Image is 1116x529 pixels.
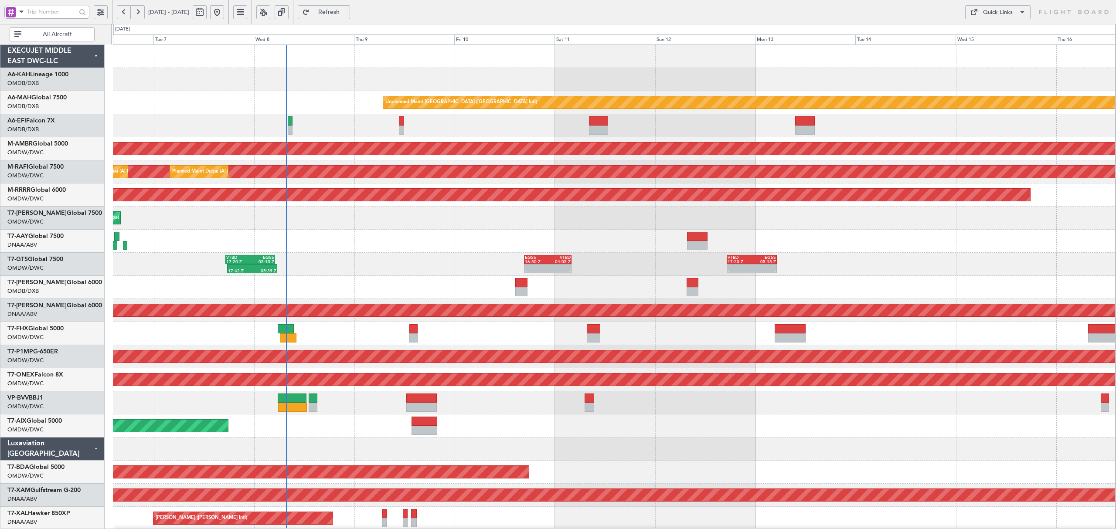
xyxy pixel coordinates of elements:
a: DNAA/ABV [7,310,37,318]
a: DNAA/ABV [7,241,37,249]
span: M-RAFI [7,164,28,170]
span: A6-MAH [7,95,31,101]
div: Planned Maint Dubai (Al Maktoum Intl) [72,165,158,178]
div: EGSS [752,255,776,260]
a: DNAA/ABV [7,518,37,526]
div: EGSS [250,255,274,260]
div: VTBD [548,255,571,260]
span: M-RRRR [7,187,31,193]
span: M-AMBR [7,141,33,147]
a: T7-ONEXFalcon 8X [7,372,63,378]
div: VTBD [728,255,752,260]
div: Tue 7 [153,34,254,45]
span: T7-[PERSON_NAME] [7,279,67,285]
div: Wed 15 [956,34,1056,45]
button: All Aircraft [10,27,95,41]
a: OMDW/DWC [7,195,44,203]
a: OMDW/DWC [7,426,44,434]
div: [PERSON_NAME] ([PERSON_NAME] Intl) [156,512,247,525]
div: 17:20 Z [728,260,752,264]
span: T7-AAY [7,233,28,239]
a: A6-KAHLineage 1000 [7,71,68,78]
a: M-RRRRGlobal 6000 [7,187,66,193]
a: T7-XAMGulfstream G-200 [7,487,81,493]
button: Refresh [298,5,350,19]
a: T7-AAYGlobal 7500 [7,233,64,239]
div: - [548,269,571,273]
span: T7-P1MP [7,349,33,355]
a: OMDB/DXB [7,79,39,87]
a: OMDB/DXB [7,102,39,110]
a: M-AMBRGlobal 5000 [7,141,68,147]
a: OMDW/DWC [7,149,44,156]
a: OMDW/DWC [7,403,44,410]
span: T7-[PERSON_NAME] [7,210,67,216]
a: OMDW/DWC [7,380,44,387]
a: T7-[PERSON_NAME]Global 6000 [7,279,102,285]
div: Sat 11 [555,34,655,45]
a: T7-XALHawker 850XP [7,510,70,516]
a: OMDW/DWC [7,333,44,341]
span: T7-BDA [7,464,29,470]
a: A6-MAHGlobal 7500 [7,95,67,101]
span: [DATE] - [DATE] [148,8,189,16]
div: Quick Links [983,8,1013,17]
div: 16:50 Z [525,260,548,264]
div: Tue 14 [855,34,956,45]
a: M-RAFIGlobal 7500 [7,164,64,170]
a: T7-AIXGlobal 5000 [7,418,62,424]
div: 05:15 Z [752,260,776,264]
span: T7-AIX [7,418,27,424]
div: Unplanned Maint [GEOGRAPHIC_DATA] ([GEOGRAPHIC_DATA] Intl) [385,96,537,109]
div: - [525,269,548,273]
span: VP-BVV [7,395,29,401]
a: T7-P1MPG-650ER [7,349,58,355]
div: Planned Maint Dubai (Al Maktoum Intl) [73,211,159,224]
div: 05:10 Z [250,260,274,264]
a: T7-FHXGlobal 5000 [7,326,64,332]
div: Mon 13 [755,34,855,45]
div: 04:05 Z [548,260,571,264]
a: OMDW/DWC [7,218,44,226]
a: OMDB/DXB [7,125,39,133]
div: EGSS [525,255,548,260]
div: Fri 10 [454,34,555,45]
div: 17:20 Z [226,260,250,264]
div: [DATE] [115,26,130,33]
span: T7-[PERSON_NAME] [7,302,67,309]
button: Quick Links [965,5,1031,19]
a: T7-GTSGlobal 7500 [7,256,63,262]
a: OMDW/DWC [7,172,44,180]
a: T7-BDAGlobal 5000 [7,464,65,470]
a: A6-EFIFalcon 7X [7,118,55,124]
a: OMDW/DWC [7,472,44,480]
span: T7-ONEX [7,372,34,378]
div: - [752,269,776,273]
div: VTBD [226,255,250,260]
div: Wed 8 [254,34,354,45]
span: A6-KAH [7,71,30,78]
input: Trip Number [27,5,76,18]
div: 17:42 Z [228,269,252,273]
div: Planned Maint Dubai (Al Maktoum Intl) [172,165,258,178]
span: A6-EFI [7,118,26,124]
div: Sun 12 [655,34,755,45]
a: DNAA/ABV [7,495,37,503]
div: Thu 9 [354,34,454,45]
a: OMDW/DWC [7,264,44,272]
a: T7-[PERSON_NAME]Global 6000 [7,302,102,309]
span: T7-GTS [7,256,28,262]
span: T7-FHX [7,326,28,332]
span: T7-XAL [7,510,28,516]
span: T7-XAM [7,487,31,493]
a: OMDW/DWC [7,356,44,364]
span: All Aircraft [23,31,92,37]
div: - [728,269,752,273]
a: VP-BVVBBJ1 [7,395,43,401]
a: OMDB/DXB [7,287,39,295]
a: T7-[PERSON_NAME]Global 7500 [7,210,102,216]
div: 05:39 Z [252,269,276,273]
span: Refresh [311,9,347,15]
